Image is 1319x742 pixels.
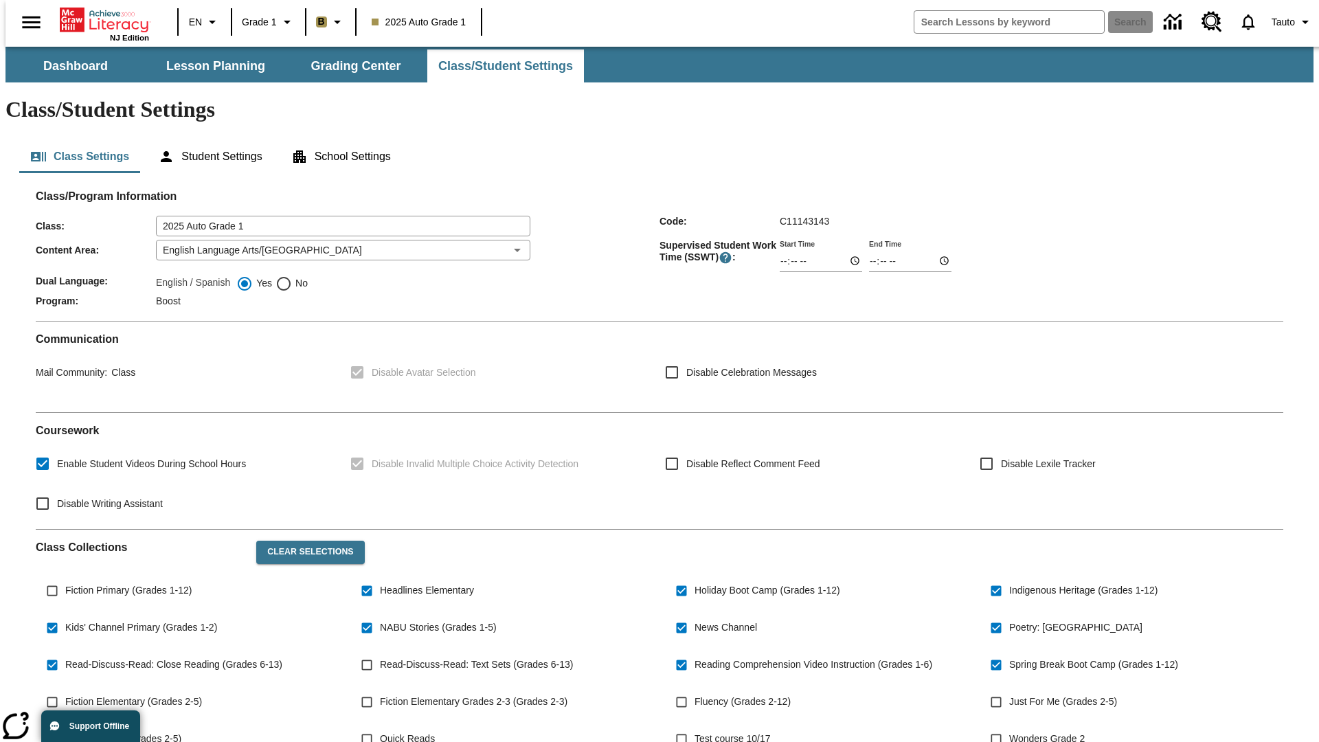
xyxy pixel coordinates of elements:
[318,13,325,30] span: B
[686,457,820,471] span: Disable Reflect Comment Feed
[65,620,217,635] span: Kids' Channel Primary (Grades 1-2)
[5,49,585,82] div: SubNavbar
[372,457,578,471] span: Disable Invalid Multiple Choice Activity Detection
[659,240,780,265] span: Supervised Student Work Time (SSWT) :
[695,695,791,709] span: Fluency (Grades 2-12)
[36,424,1283,437] h2: Course work
[372,15,466,30] span: 2025 Auto Grade 1
[380,583,474,598] span: Headlines Elementary
[36,245,156,256] span: Content Area :
[280,140,402,173] button: School Settings
[36,333,1283,346] h2: Communication
[1009,657,1178,672] span: Spring Break Boot Camp (Grades 1-12)
[65,695,202,709] span: Fiction Elementary (Grades 2-5)
[69,721,129,731] span: Support Offline
[65,583,192,598] span: Fiction Primary (Grades 1-12)
[780,216,829,227] span: C11143143
[107,367,135,378] span: Class
[1266,10,1319,34] button: Profile/Settings
[1009,695,1117,709] span: Just For Me (Grades 2-5)
[60,6,149,34] a: Home
[380,620,497,635] span: NABU Stories (Grades 1-5)
[36,276,156,286] span: Dual Language :
[719,251,732,265] button: Supervised Student Work Time is the timeframe when students can take LevelSet and when lessons ar...
[11,2,52,43] button: Open side menu
[36,190,1283,203] h2: Class/Program Information
[1230,4,1266,40] a: Notifications
[36,203,1283,310] div: Class/Program Information
[1155,3,1193,41] a: Data Center
[287,49,425,82] button: Grading Center
[1001,457,1096,471] span: Disable Lexile Tracker
[36,221,156,232] span: Class :
[7,49,144,82] button: Dashboard
[914,11,1104,33] input: search field
[57,497,163,511] span: Disable Writing Assistant
[110,34,149,42] span: NJ Edition
[695,620,757,635] span: News Channel
[5,97,1314,122] h1: Class/Student Settings
[686,366,817,380] span: Disable Celebration Messages
[36,333,1283,401] div: Communication
[780,238,815,249] label: Start Time
[372,366,476,380] span: Disable Avatar Selection
[380,695,567,709] span: Fiction Elementary Grades 2-3 (Grades 2-3)
[659,216,780,227] span: Code :
[41,710,140,742] button: Support Offline
[253,276,272,291] span: Yes
[1009,620,1142,635] span: Poetry: [GEOGRAPHIC_DATA]
[189,15,202,30] span: EN
[19,140,140,173] button: Class Settings
[36,424,1283,518] div: Coursework
[695,583,840,598] span: Holiday Boot Camp (Grades 1-12)
[695,657,932,672] span: Reading Comprehension Video Instruction (Grades 1-6)
[60,5,149,42] div: Home
[1193,3,1230,41] a: Resource Center, Will open in new tab
[1009,583,1158,598] span: Indigenous Heritage (Grades 1-12)
[156,295,181,306] span: Boost
[1272,15,1295,30] span: Tauto
[156,276,230,292] label: English / Spanish
[311,10,351,34] button: Boost Class color is light brown. Change class color
[183,10,227,34] button: Language: EN, Select a language
[36,541,245,554] h2: Class Collections
[36,295,156,306] span: Program :
[147,140,273,173] button: Student Settings
[292,276,308,291] span: No
[19,140,1300,173] div: Class/Student Settings
[65,657,282,672] span: Read-Discuss-Read: Close Reading (Grades 6-13)
[869,238,901,249] label: End Time
[242,15,277,30] span: Grade 1
[57,457,246,471] span: Enable Student Videos During School Hours
[256,541,364,564] button: Clear Selections
[427,49,584,82] button: Class/Student Settings
[156,240,530,260] div: English Language Arts/[GEOGRAPHIC_DATA]
[147,49,284,82] button: Lesson Planning
[5,47,1314,82] div: SubNavbar
[36,367,107,378] span: Mail Community :
[156,216,530,236] input: Class
[380,657,573,672] span: Read-Discuss-Read: Text Sets (Grades 6-13)
[236,10,301,34] button: Grade: Grade 1, Select a grade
